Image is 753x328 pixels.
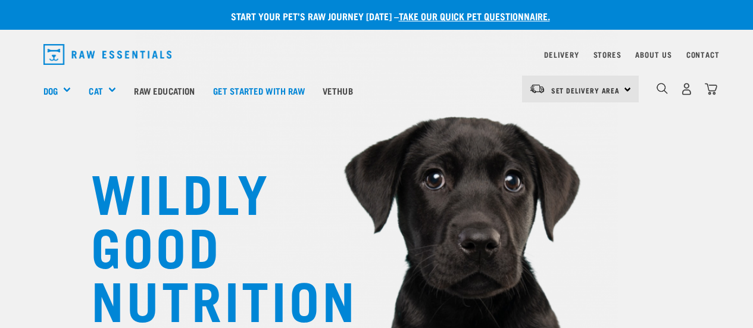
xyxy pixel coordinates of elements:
a: Delivery [544,52,579,57]
a: Raw Education [125,67,204,114]
a: Stores [593,52,621,57]
a: Vethub [314,67,362,114]
img: van-moving.png [529,83,545,94]
nav: dropdown navigation [34,39,720,70]
a: Contact [686,52,720,57]
img: user.png [680,83,693,95]
a: Get started with Raw [204,67,314,114]
a: take our quick pet questionnaire. [399,13,550,18]
span: Set Delivery Area [551,88,620,92]
img: home-icon@2x.png [705,83,717,95]
a: Dog [43,84,58,98]
img: home-icon-1@2x.png [657,83,668,94]
h1: WILDLY GOOD NUTRITION [91,164,329,324]
a: About Us [635,52,671,57]
img: Raw Essentials Logo [43,44,172,65]
a: Cat [89,84,102,98]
